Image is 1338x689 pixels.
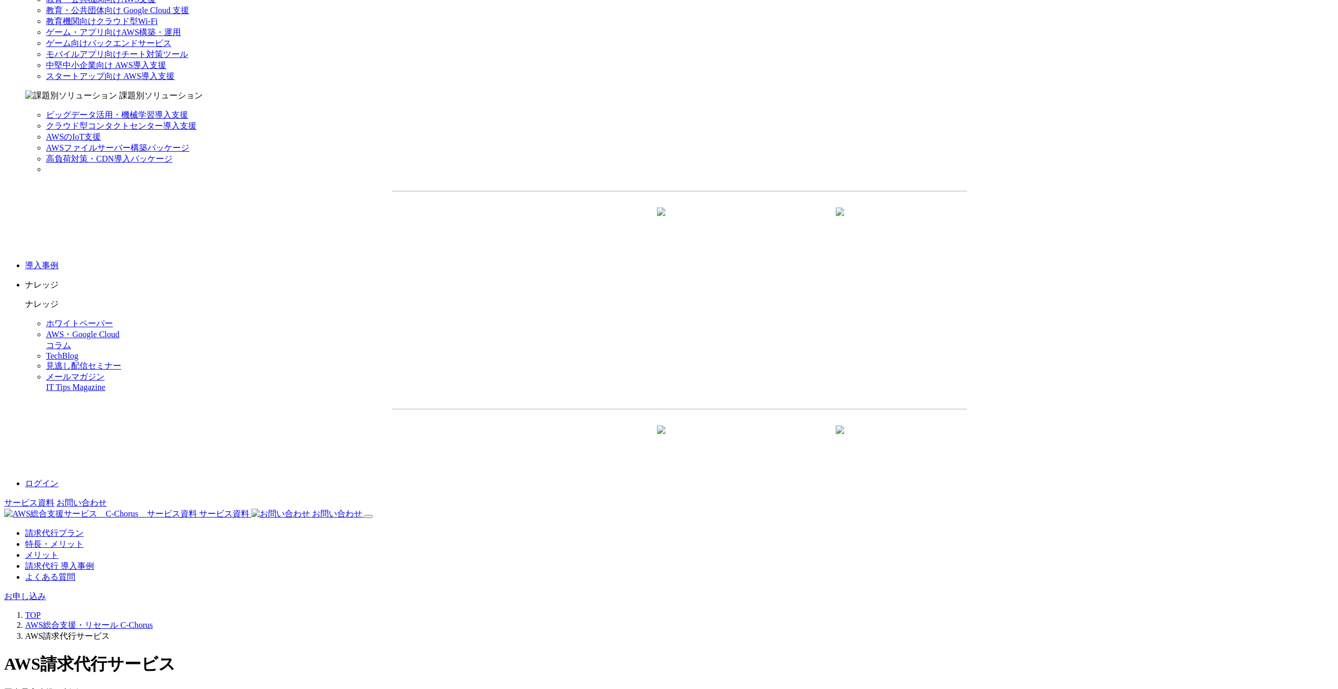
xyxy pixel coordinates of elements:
span: お問い合わせ [312,509,362,518]
p: ナレッジ [25,299,1334,310]
a: 資料を請求する [506,208,674,234]
a: ログイン [25,479,59,488]
a: メリット [25,550,59,559]
img: 矢印 [657,426,665,453]
a: ホワイトペーパー [46,319,113,328]
img: 課題別ソリューション [25,90,117,101]
a: 高負荷対策・CDN導入パッケージ [46,154,172,163]
a: 請求代行 導入事例 [25,561,94,570]
span: AWS請求代行サービス [4,654,176,673]
a: お問い合わせ [56,498,107,507]
span: AWS・Google Cloud コラム [46,330,120,350]
a: AWS総合支援・リセール C-Chorus [25,621,153,629]
a: AWSファイルサーバー構築パッケージ [46,143,189,152]
a: TOP [25,611,41,619]
a: お申し込み [4,592,46,601]
span: メールマガジン IT Tips Magazine [46,372,105,392]
img: 矢印 [836,208,844,235]
img: 矢印 [657,208,665,235]
img: 矢印 [836,426,844,453]
img: お問い合わせ [251,509,310,520]
a: お問い合わせ お問い合わせ [251,509,364,518]
a: スタートアップ向け AWS導入支援 [46,72,175,81]
a: TechBlog [46,351,78,360]
a: AWS総合支援サービス C-Chorus サービス資料 サービス資料 [4,509,251,518]
a: 見逃し配信セミナー [46,361,121,370]
a: ビッグデータ活用・機械学習導入支援 [46,110,188,119]
a: ゲーム向けバックエンドサービス [46,39,171,48]
p: ナレッジ [25,280,1334,291]
a: モバイルアプリ向けチート対策ツール [46,50,188,59]
a: AWSのIoT支援 [46,132,101,141]
span: 課題別ソリューション [119,91,203,100]
a: クラウド型コンタクトセンター導入支援 [46,121,197,130]
a: 中堅中小企業向け AWS導入支援 [46,61,166,70]
img: AWS総合支援サービス C-Chorus サービス資料 [4,509,197,520]
a: 教育機関向けクラウド型Wi-Fi [46,17,158,26]
a: よくある質問 [25,572,75,581]
a: 資料を請求する [506,426,674,452]
a: 教育・公共団体向け Google Cloud 支援 [46,6,189,15]
span: AWS請求代行サービス [25,631,110,640]
a: サービス資料 [4,498,54,507]
span: サービス資料 [199,509,249,518]
a: 導入事例 [25,261,59,270]
a: ゲーム・アプリ向けAWS構築・運用 [46,28,181,37]
a: 請求代行プラン [25,529,84,537]
a: まずは相談する [685,208,853,234]
a: 特長・メリット [25,539,84,548]
a: メールマガジンIT Tips Magazine [46,372,105,392]
a: まずは相談する [685,426,853,452]
a: AWS・Google Cloudコラム [46,330,120,350]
